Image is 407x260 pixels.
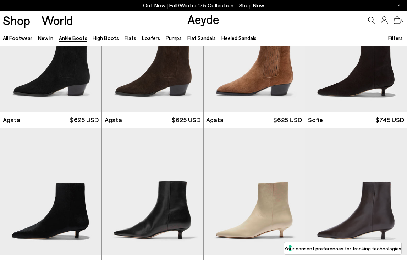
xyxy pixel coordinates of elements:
a: New In [38,35,53,41]
span: Agata [206,115,224,124]
span: Filters [388,35,403,41]
a: Ankle Boots [59,35,87,41]
span: $625 USD [273,115,302,124]
button: Your consent preferences for tracking technologies [284,242,401,254]
img: Sofie Leather Ankle Boots [305,128,407,255]
a: High Boots [93,35,119,41]
a: 0 [394,16,401,24]
span: Navigate to /collections/new-in [239,2,264,9]
span: Agata [3,115,20,124]
span: Agata [105,115,122,124]
a: Shop [3,14,30,27]
a: Agata $625 USD [204,112,305,128]
img: Sofie Leather Ankle Boots [102,128,203,255]
label: Your consent preferences for tracking technologies [284,245,401,252]
span: $625 USD [172,115,200,124]
a: All Footwear [3,35,32,41]
a: Sofie $745 USD [305,112,407,128]
img: Sofie Leather Ankle Boots [204,128,305,255]
span: $625 USD [70,115,99,124]
span: Sofie [308,115,323,124]
p: Out Now | Fall/Winter ‘25 Collection [143,1,264,10]
a: Flats [125,35,136,41]
a: Pumps [166,35,182,41]
a: Flat Sandals [187,35,216,41]
a: World [42,14,73,27]
span: 0 [401,18,404,22]
a: Aeyde [187,12,219,27]
a: Heeled Sandals [221,35,257,41]
a: Agata $625 USD [102,112,203,128]
a: Loafers [142,35,160,41]
span: $745 USD [375,115,404,124]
